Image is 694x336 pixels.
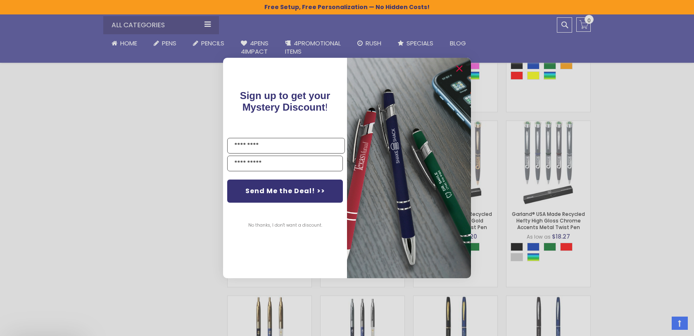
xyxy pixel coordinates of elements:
[347,58,471,278] img: 081b18bf-2f98-4675-a917-09431eb06994.jpeg
[240,90,330,113] span: Sign up to get your Mystery Discount
[227,180,343,203] button: Send Me the Deal! >>
[626,314,694,336] iframe: Google Customer Reviews
[244,215,326,236] button: No thanks, I don't want a discount.
[453,62,466,75] button: Close dialog
[240,90,330,113] span: !
[227,156,343,171] input: YOUR EMAIL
